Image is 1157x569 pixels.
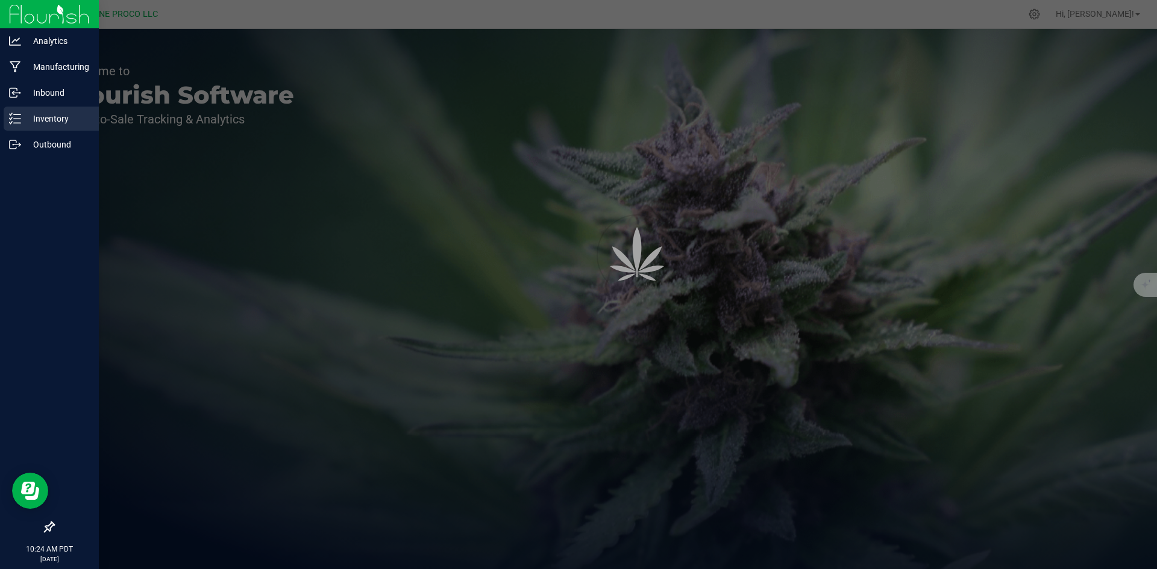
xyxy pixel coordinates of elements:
[9,138,21,151] inline-svg: Outbound
[9,61,21,73] inline-svg: Manufacturing
[12,473,48,509] iframe: Resource center
[9,87,21,99] inline-svg: Inbound
[9,113,21,125] inline-svg: Inventory
[21,60,93,74] p: Manufacturing
[21,34,93,48] p: Analytics
[5,555,93,564] p: [DATE]
[21,137,93,152] p: Outbound
[21,86,93,100] p: Inbound
[5,544,93,555] p: 10:24 AM PDT
[9,35,21,47] inline-svg: Analytics
[21,111,93,126] p: Inventory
